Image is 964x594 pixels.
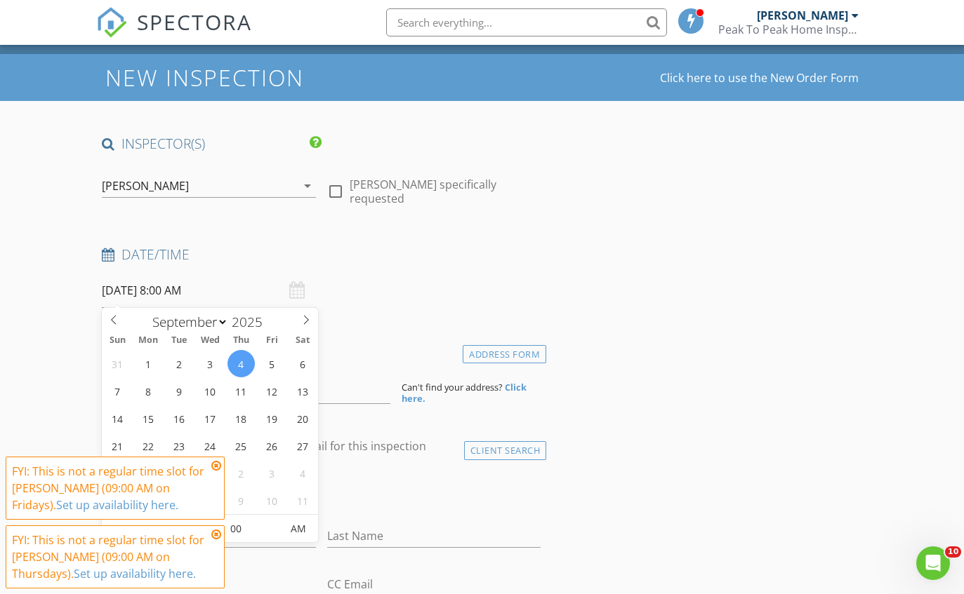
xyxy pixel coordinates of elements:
[757,8,848,22] div: [PERSON_NAME]
[289,377,317,405] span: September 13, 2025
[258,350,286,377] span: September 5, 2025
[289,350,317,377] span: September 6, 2025
[660,72,859,83] a: Click here to use the New Order Form
[718,22,859,36] div: Peak To Peak Home Inspection
[96,19,252,48] a: SPECTORA
[289,432,317,459] span: September 27, 2025
[197,377,224,405] span: September 10, 2025
[102,135,321,153] h4: INSPECTOR(S)
[137,7,252,36] span: SPECTORA
[104,432,131,459] span: September 21, 2025
[945,546,961,558] span: 10
[258,377,286,405] span: September 12, 2025
[258,405,286,432] span: September 19, 2025
[74,566,196,581] a: Set up availability here.
[135,432,162,459] span: September 22, 2025
[227,459,255,487] span: October 2, 2025
[105,65,416,90] h1: New Inspection
[228,313,275,331] input: Year
[135,405,162,432] span: September 15, 2025
[258,459,286,487] span: October 3, 2025
[56,497,178,513] a: Set up availability here.
[102,342,541,360] h4: Location
[104,377,131,405] span: September 7, 2025
[289,459,317,487] span: October 4, 2025
[197,350,224,377] span: September 3, 2025
[279,515,318,543] span: Click to toggle
[166,432,193,459] span: September 23, 2025
[464,441,547,460] div: Client Search
[916,546,950,580] iframe: Intercom live chat
[289,405,317,432] span: September 20, 2025
[289,487,317,514] span: October 11, 2025
[227,377,255,405] span: September 11, 2025
[104,405,131,432] span: September 14, 2025
[96,7,127,38] img: The Best Home Inspection Software - Spectora
[258,432,286,459] span: September 26, 2025
[299,177,316,194] i: arrow_drop_down
[197,432,224,459] span: September 24, 2025
[227,350,255,377] span: September 4, 2025
[102,180,189,192] div: [PERSON_NAME]
[133,336,164,345] span: Mon
[166,405,193,432] span: September 16, 2025
[135,377,162,405] span: September 8, 2025
[463,345,546,364] div: Address Form
[402,381,527,405] strong: Click here.
[258,487,286,514] span: October 10, 2025
[166,350,193,377] span: September 2, 2025
[227,487,255,514] span: October 9, 2025
[197,405,224,432] span: September 17, 2025
[402,381,503,393] span: Can't find your address?
[12,532,207,582] div: FYI: This is not a regular time slot for [PERSON_NAME] (09:00 AM on Thursdays).
[386,8,667,36] input: Search everything...
[194,336,225,345] span: Wed
[135,350,162,377] span: September 1, 2025
[164,336,194,345] span: Tue
[12,463,207,513] div: FYI: This is not a regular time slot for [PERSON_NAME] (09:00 AM on Fridays).
[227,405,255,432] span: September 18, 2025
[102,245,541,264] h4: Date/Time
[287,336,318,345] span: Sat
[102,336,133,345] span: Sun
[102,274,315,308] input: Select date
[256,336,287,345] span: Fri
[227,432,255,459] span: September 25, 2025
[104,350,131,377] span: August 31, 2025
[166,377,193,405] span: September 9, 2025
[225,336,256,345] span: Thu
[350,177,541,205] label: [PERSON_NAME] specifically requested
[210,439,426,453] label: Enable Client CC email for this inspection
